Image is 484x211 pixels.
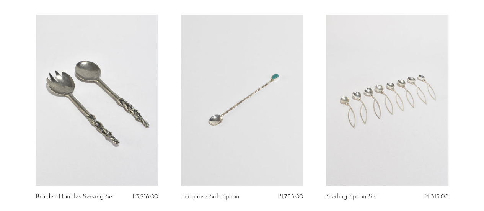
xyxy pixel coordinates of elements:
[132,193,158,200] span: P3,218.00
[278,193,303,200] span: P1,755.00
[181,193,240,200] a: Turquoise Salt Spoon
[423,193,448,200] span: P4,315.00
[36,193,114,200] a: Braided Handles Serving Set
[326,193,377,200] a: Sterling Spoon Set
